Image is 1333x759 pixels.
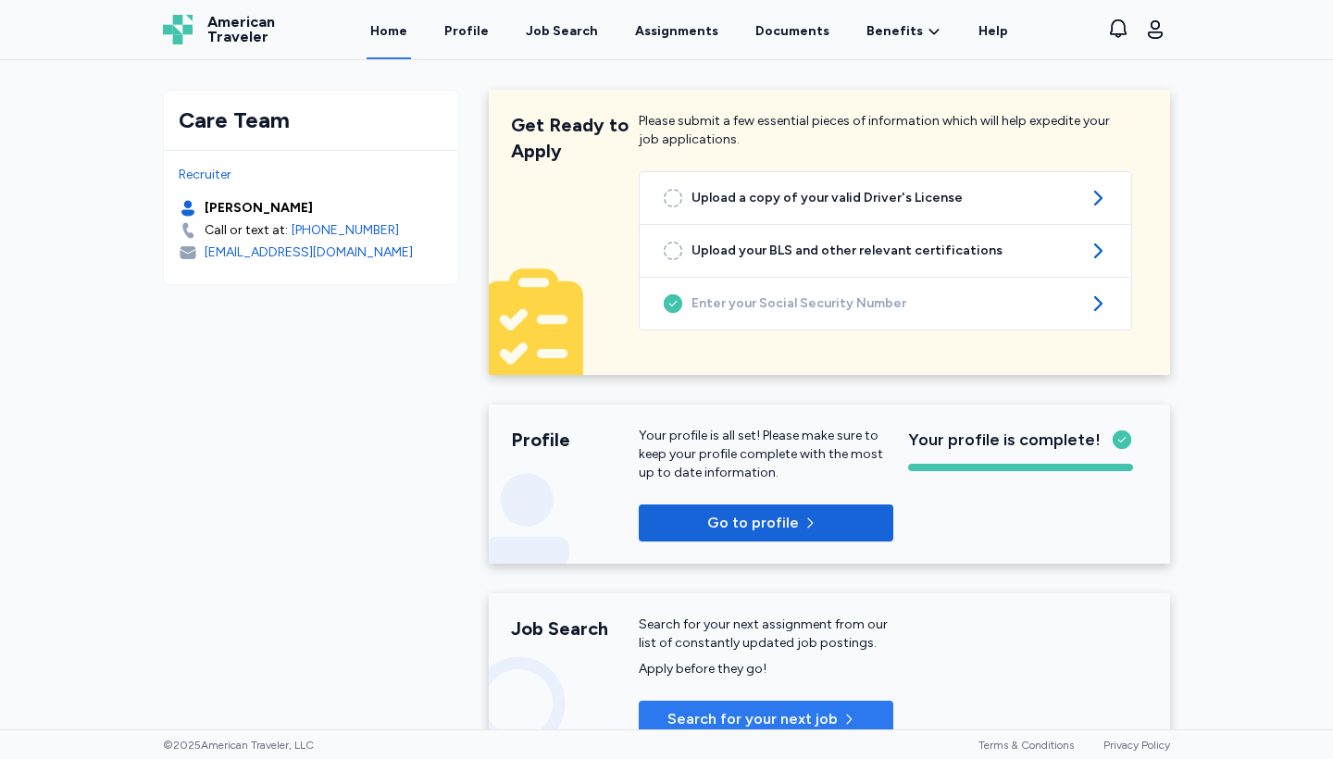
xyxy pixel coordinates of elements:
[667,708,838,730] span: Search for your next job
[1103,739,1170,752] a: Privacy Policy
[866,22,923,41] span: Benefits
[691,189,1079,207] span: Upload a copy of your valid Driver's License
[163,738,314,753] span: © 2025 American Traveler, LLC
[292,221,399,240] a: [PHONE_NUMBER]
[639,112,1132,164] div: Please submit a few essential pieces of information which will help expedite your job applications.
[707,512,799,534] span: Go to profile
[179,106,443,135] div: Care Team
[639,660,893,678] div: Apply before they go!
[908,427,1101,453] span: Your profile is complete!
[205,243,413,262] div: [EMAIL_ADDRESS][DOMAIN_NAME]
[511,616,639,641] div: Job Search
[639,427,893,482] div: Your profile is all set! Please make sure to keep your profile complete with the most up to date ...
[639,504,893,541] button: Go to profile
[639,616,893,653] div: Search for your next assignment from our list of constantly updated job postings.
[691,294,1079,313] span: Enter your Social Security Number
[639,701,893,738] button: Search for your next job
[207,15,275,44] span: American Traveler
[526,22,598,41] div: Job Search
[179,166,443,184] div: Recruiter
[511,112,639,164] div: Get Ready to Apply
[205,221,288,240] div: Call or text at:
[163,15,193,44] img: Logo
[978,739,1074,752] a: Terms & Conditions
[511,427,639,453] div: Profile
[691,242,1079,260] span: Upload your BLS and other relevant certifications
[205,199,313,218] div: [PERSON_NAME]
[866,22,941,41] a: Benefits
[367,2,411,59] a: Home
